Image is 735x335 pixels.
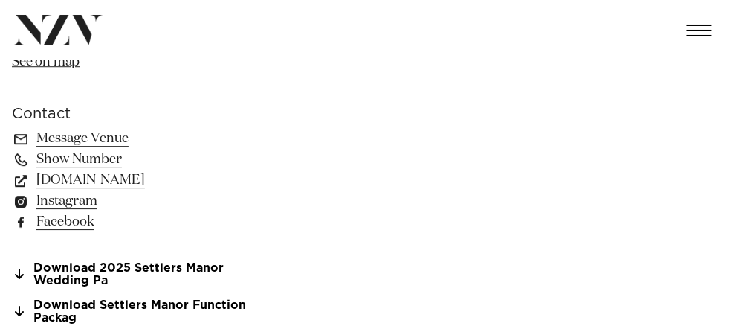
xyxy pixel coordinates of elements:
[12,149,254,170] a: Show Number
[12,262,254,287] a: Download 2025 Settlers Manor Wedding Pa
[12,211,254,232] a: Facebook
[12,55,80,68] a: See on map
[12,191,254,211] a: Instagram
[12,170,254,191] a: [DOMAIN_NAME]
[12,15,103,45] img: nzv-logo.png
[12,103,254,125] h6: Contact
[12,128,254,149] a: Message Venue
[12,299,254,325] a: Download Settlers Manor Function Packag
